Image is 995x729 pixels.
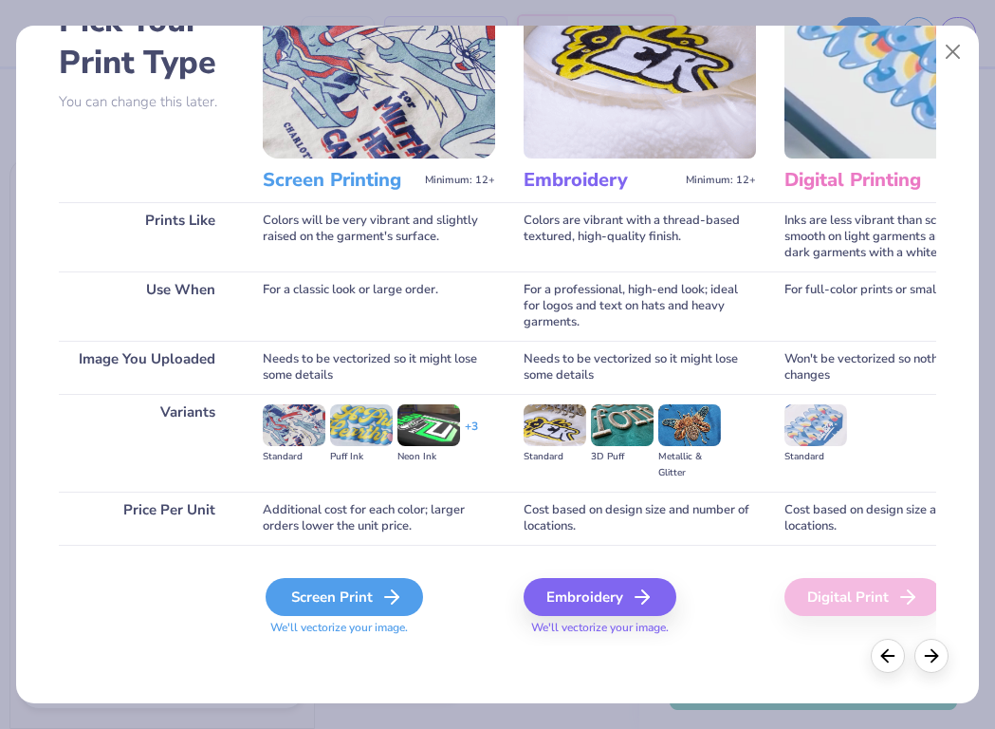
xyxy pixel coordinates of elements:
div: + 3 [465,419,478,451]
span: We'll vectorize your image. [263,620,495,636]
img: Standard [784,404,847,446]
div: For a classic look or large order. [263,271,495,341]
div: Prints Like [59,202,234,271]
div: Colors are vibrant with a thread-based textured, high-quality finish. [524,202,756,271]
div: Colors will be very vibrant and slightly raised on the garment's surface. [263,202,495,271]
div: Neon Ink [397,449,460,465]
div: Needs to be vectorized so it might lose some details [524,341,756,394]
h3: Embroidery [524,168,678,193]
div: Digital Print [784,578,942,616]
img: Neon Ink [397,404,460,446]
img: Metallic & Glitter [658,404,721,446]
div: Standard [524,449,586,465]
div: Embroidery [524,578,676,616]
h3: Screen Printing [263,168,417,193]
div: Additional cost for each color; larger orders lower the unit price. [263,492,495,545]
p: You can change this later. [59,94,234,110]
div: Standard [263,449,325,465]
div: Price Per Unit [59,492,234,545]
div: Metallic & Glitter [658,449,721,481]
span: We'll vectorize your image. [524,620,756,636]
div: Image You Uploaded [59,341,234,394]
span: Minimum: 12+ [425,174,495,187]
div: Variants [59,394,234,492]
img: Puff Ink [330,404,393,446]
div: 3D Puff [591,449,654,465]
img: Standard [524,404,586,446]
div: Screen Print [266,578,423,616]
img: 3D Puff [591,404,654,446]
span: Minimum: 12+ [686,174,756,187]
button: Close [935,34,971,70]
div: Use When [59,271,234,341]
h3: Digital Printing [784,168,939,193]
div: Needs to be vectorized so it might lose some details [263,341,495,394]
div: Standard [784,449,847,465]
div: For a professional, high-end look; ideal for logos and text on hats and heavy garments. [524,271,756,341]
img: Standard [263,404,325,446]
div: Cost based on design size and number of locations. [524,492,756,545]
div: Puff Ink [330,449,393,465]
